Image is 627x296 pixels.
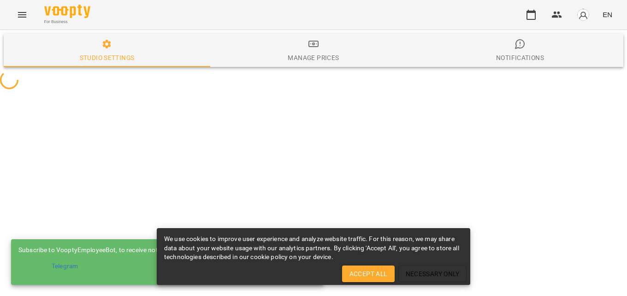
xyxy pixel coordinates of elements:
[603,10,612,19] span: EN
[44,19,90,25] span: For Business
[80,52,135,63] div: Studio settings
[288,52,339,63] div: Manage Prices
[496,52,544,63] div: Notifications
[599,6,616,23] button: EN
[11,4,33,26] button: Menu
[44,5,90,18] img: Voopty Logo
[577,8,590,21] img: avatar_s.png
